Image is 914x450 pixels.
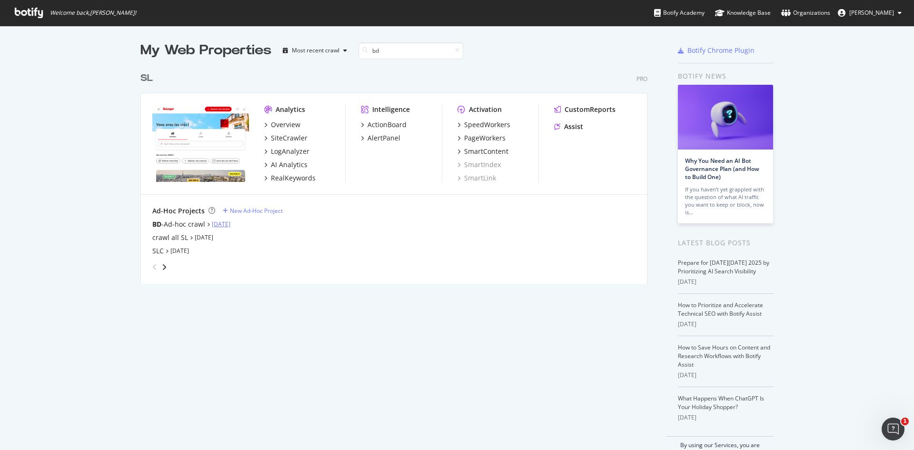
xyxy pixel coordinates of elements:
[152,105,249,182] img: seloger.com
[678,238,774,248] div: Latest Blog Posts
[152,220,161,229] b: BD
[292,48,339,53] div: Most recent crawl
[554,122,583,131] a: Assist
[636,75,647,83] div: Pro
[687,46,755,55] div: Botify Chrome Plugin
[140,71,157,85] a: SL
[678,301,763,318] a: How to Prioritize and Accelerate Technical SEO with Botify Assist
[457,120,510,130] a: SpeedWorkers
[152,220,205,229] a: BD-Ad-hoc crawl
[264,160,308,170] a: AI Analytics
[678,343,770,369] a: How to Save Hours on Content and Research Workflows with Botify Assist
[149,260,161,275] div: angle-left
[554,105,616,114] a: CustomReports
[457,173,496,183] a: SmartLink
[264,147,309,156] a: LogAnalyzer
[781,8,830,18] div: Organizations
[678,46,755,55] a: Botify Chrome Plugin
[170,247,189,255] a: [DATE]
[678,71,774,81] div: Botify news
[882,418,904,440] iframe: Intercom live chat
[152,220,205,229] div: -Ad-hoc crawl
[140,60,655,284] div: grid
[685,157,759,181] a: Why You Need an AI Bot Governance Plan (and How to Build One)
[358,42,463,59] input: Search
[271,160,308,170] div: AI Analytics
[195,233,213,241] a: [DATE]
[901,418,909,425] span: 1
[654,8,705,18] div: Botify Academy
[223,207,283,215] a: New Ad-Hoc Project
[678,278,774,286] div: [DATE]
[368,133,400,143] div: AlertPanel
[678,413,774,422] div: [DATE]
[715,8,771,18] div: Knowledge Base
[457,160,501,170] a: SmartIndex
[152,233,188,242] a: crawl all SL
[565,105,616,114] div: CustomReports
[152,246,164,256] a: SLC
[264,173,316,183] a: RealKeywords
[372,105,410,114] div: Intelligence
[279,43,351,58] button: Most recent crawl
[361,133,400,143] a: AlertPanel
[271,120,300,130] div: Overview
[830,5,909,20] button: [PERSON_NAME]
[678,371,774,380] div: [DATE]
[161,262,168,272] div: angle-right
[457,147,508,156] a: SmartContent
[464,120,510,130] div: SpeedWorkers
[685,186,766,216] div: If you haven’t yet grappled with the question of what AI traffic you want to keep or block, now is…
[678,320,774,329] div: [DATE]
[464,133,506,143] div: PageWorkers
[271,133,308,143] div: SiteCrawler
[368,120,407,130] div: ActionBoard
[678,394,764,411] a: What Happens When ChatGPT Is Your Holiday Shopper?
[678,85,773,150] img: Why You Need an AI Bot Governance Plan (and How to Build One)
[264,120,300,130] a: Overview
[271,173,316,183] div: RealKeywords
[152,206,205,216] div: Ad-Hoc Projects
[678,259,769,275] a: Prepare for [DATE][DATE] 2025 by Prioritizing AI Search Visibility
[276,105,305,114] div: Analytics
[230,207,283,215] div: New Ad-Hoc Project
[849,9,894,17] span: Yannick Laurent
[140,41,271,60] div: My Web Properties
[361,120,407,130] a: ActionBoard
[464,147,508,156] div: SmartContent
[271,147,309,156] div: LogAnalyzer
[457,133,506,143] a: PageWorkers
[469,105,502,114] div: Activation
[140,71,153,85] div: SL
[564,122,583,131] div: Assist
[264,133,308,143] a: SiteCrawler
[212,220,230,228] a: [DATE]
[50,9,136,17] span: Welcome back, [PERSON_NAME] !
